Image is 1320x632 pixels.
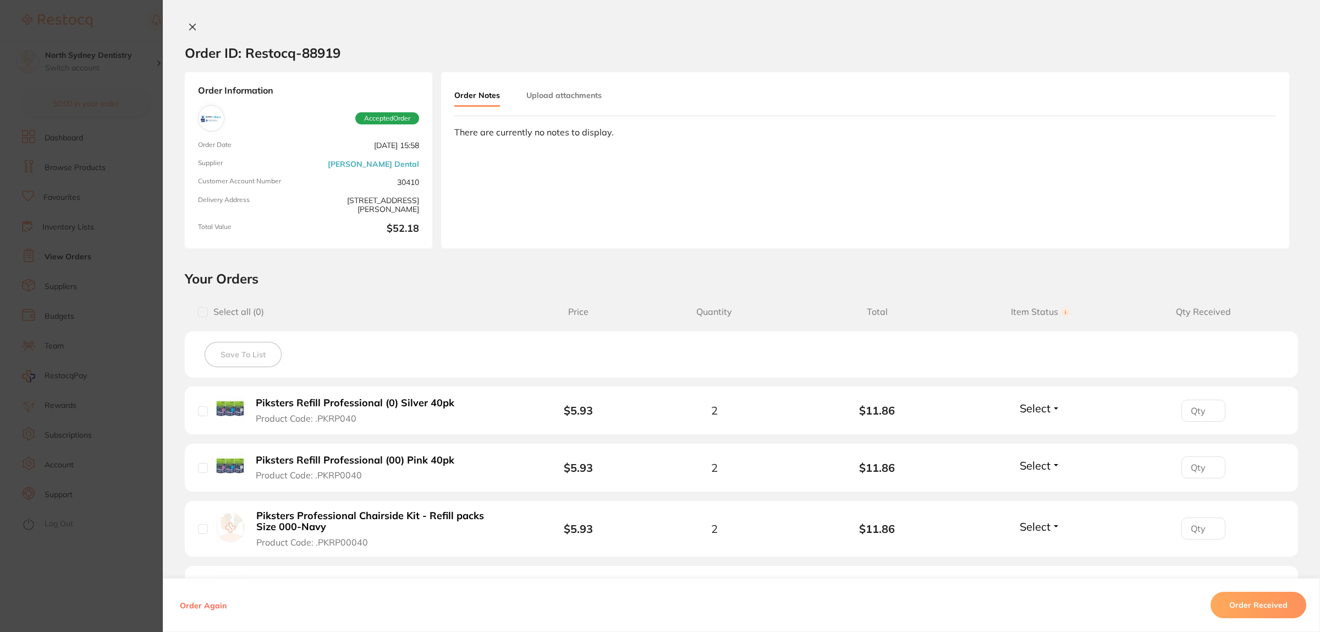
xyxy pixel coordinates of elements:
[313,141,419,150] span: [DATE] 15:58
[198,85,419,96] strong: Order Information
[796,522,959,535] b: $11.86
[959,307,1121,317] span: Item Status
[1016,401,1064,415] button: Select
[711,461,718,474] span: 2
[208,307,264,317] span: Select all ( 0 )
[1020,401,1050,415] span: Select
[1020,520,1050,533] span: Select
[1020,459,1050,472] span: Select
[313,223,419,235] b: $52.18
[632,307,795,317] span: Quantity
[711,404,718,417] span: 2
[252,454,465,481] button: Piksters Refill Professional (00) Pink 40pk Product Code: .PKRP0040
[198,141,304,150] span: Order Date
[256,455,454,466] b: Piksters Refill Professional (00) Pink 40pk
[205,342,282,367] button: Save To List
[313,196,419,214] span: [STREET_ADDRESS][PERSON_NAME]
[1016,520,1064,533] button: Select
[1181,400,1225,422] input: Qty
[711,522,718,535] span: 2
[564,404,593,417] b: $5.93
[526,85,602,105] button: Upload attachments
[1181,456,1225,478] input: Qty
[796,404,959,417] b: $11.86
[256,470,362,480] span: Product Code: .PKRP0040
[177,600,230,610] button: Order Again
[198,159,304,168] span: Supplier
[1181,517,1225,540] input: Qty
[1016,459,1064,472] button: Select
[198,177,304,187] span: Customer Account Number
[454,127,1276,137] div: There are currently no notes to display.
[253,510,507,548] button: Piksters Professional Chairside Kit - Refill packs Size 000-Navy Product Code: .PKRP00040
[185,45,340,61] h2: Order ID: Restocq- 88919
[216,453,244,481] img: Piksters Refill Professional (00) Pink 40pk
[256,413,356,423] span: Product Code: .PKRP040
[564,461,593,475] b: $5.93
[454,85,500,107] button: Order Notes
[1122,307,1285,317] span: Qty Received
[564,522,593,536] b: $5.93
[216,513,245,542] img: Piksters Professional Chairside Kit - Refill packs Size 000-Navy
[256,510,504,533] b: Piksters Professional Chairside Kit - Refill packs Size 000-Navy
[1211,592,1306,618] button: Order Received
[355,112,419,124] span: Accepted Order
[256,577,458,589] b: Piksters Refill Professional (1) Purple 40pk
[198,223,304,235] span: Total Value
[796,307,959,317] span: Total
[198,196,304,214] span: Delivery Address
[252,397,465,424] button: Piksters Refill Professional (0) Silver 40pk Product Code: .PKRP040
[328,160,419,168] a: [PERSON_NAME] Dental
[185,270,1298,287] h2: Your Orders
[256,397,454,409] b: Piksters Refill Professional (0) Silver 40pk
[201,108,222,129] img: Erskine Dental
[252,576,469,603] button: Piksters Refill Professional (1) Purple 40pk Product Code: .PKRP140
[796,461,959,474] b: $11.86
[524,307,633,317] span: Price
[216,575,244,603] img: Piksters Refill Professional (1) Purple 40pk
[313,177,419,187] span: 30410
[216,395,244,423] img: Piksters Refill Professional (0) Silver 40pk
[256,537,368,547] span: Product Code: .PKRP00040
